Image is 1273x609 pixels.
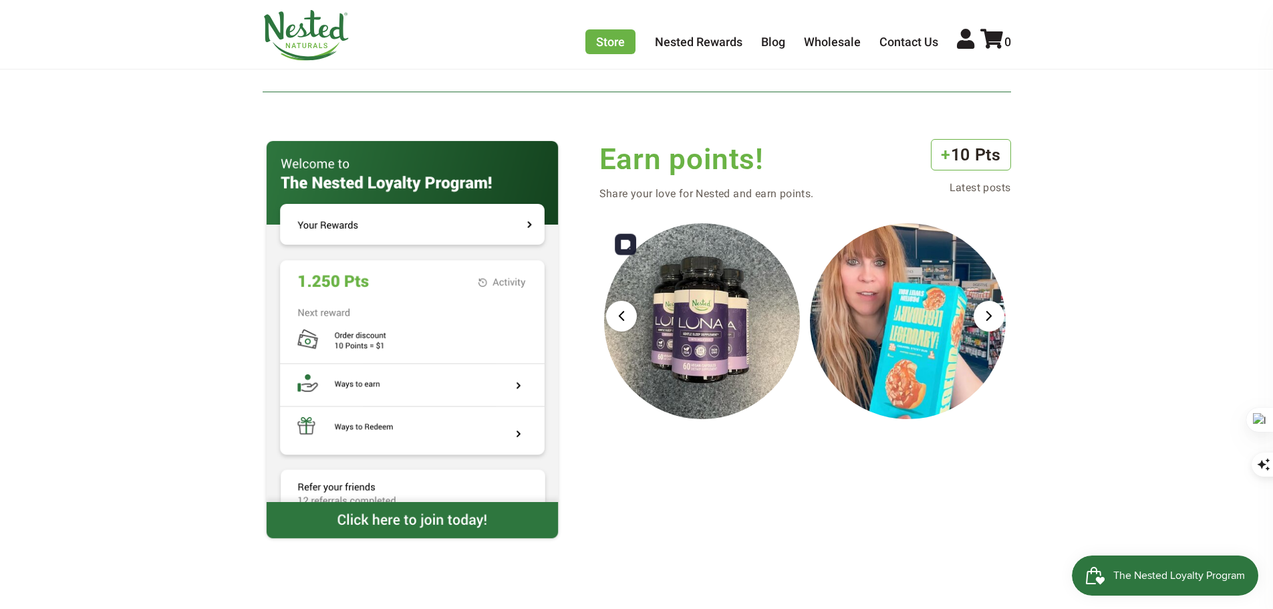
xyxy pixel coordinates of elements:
div: Pop Up Button [604,223,800,419]
div: Previous slide [606,301,637,332]
div: Pop Up Button [810,223,1006,419]
p: Share your love for Nested and earn points. [599,186,814,201]
div: Popup [604,223,800,419]
div: Next slide [974,301,1004,332]
a: Blog [761,35,785,49]
h3: 10 Pts [931,139,1010,170]
div: 6 of 25 [805,218,1011,424]
a: Store [585,29,635,54]
a: Wholesale [804,35,861,49]
div: 5 of 25 [599,218,805,424]
img: Nested Naturals [263,10,349,61]
img: Click here to join today! [263,502,562,543]
a: 0 [980,35,1011,49]
iframe: Button to open loyalty program pop-up [1072,556,1260,596]
div: Popup [810,223,1006,419]
span: + [941,145,951,164]
span: 0 [1004,35,1011,49]
img: Check out [810,223,1006,419]
h2: Earn points! [599,139,814,179]
img: Having tro [604,223,800,419]
p: Latest posts [931,180,1010,195]
a: Contact Us [879,35,938,49]
img: The Nested Loyalty Program! [263,139,562,502]
a: Nested Rewards [655,35,742,49]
